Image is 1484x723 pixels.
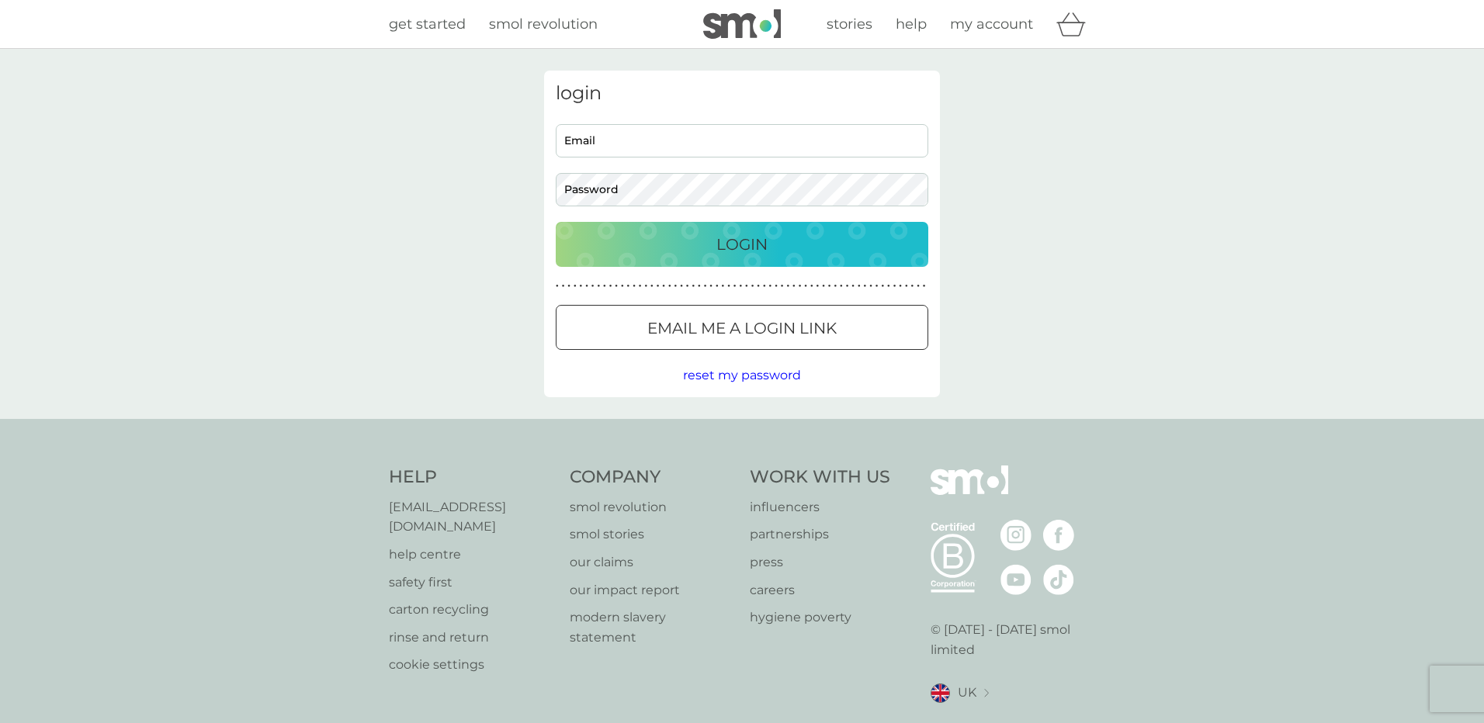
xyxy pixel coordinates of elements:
[792,282,796,290] p: ●
[574,282,577,290] p: ●
[931,620,1096,659] p: © [DATE] - [DATE] smol limited
[570,497,735,517] a: smol revolution
[389,628,554,648] p: rinse and return
[489,13,598,36] a: smol revolution
[827,13,872,36] a: stories
[739,282,742,290] p: ●
[683,368,801,382] span: reset my password
[775,282,778,290] p: ●
[389,545,554,565] a: help centre
[609,282,612,290] p: ●
[580,282,583,290] p: ●
[686,282,689,290] p: ●
[931,683,950,703] img: UK flag
[887,282,890,290] p: ●
[750,607,890,628] a: hygiene poverty
[704,282,707,290] p: ●
[562,282,565,290] p: ●
[1043,520,1074,551] img: visit the smol Facebook page
[389,16,466,33] span: get started
[869,282,872,290] p: ●
[389,573,554,593] a: safety first
[647,316,837,341] p: Email me a login link
[389,600,554,620] a: carton recycling
[950,13,1033,36] a: my account
[846,282,849,290] p: ●
[389,497,554,537] a: [EMAIL_ADDRESS][DOMAIN_NAME]
[692,282,695,290] p: ●
[958,683,976,703] span: UK
[556,305,928,350] button: Email me a login link
[817,282,820,290] p: ●
[923,282,926,290] p: ●
[709,282,713,290] p: ●
[570,607,735,647] a: modern slavery statement
[822,282,825,290] p: ●
[881,282,884,290] p: ●
[668,282,671,290] p: ●
[639,282,642,290] p: ●
[621,282,624,290] p: ●
[657,282,660,290] p: ●
[763,282,766,290] p: ●
[591,282,595,290] p: ●
[834,282,837,290] p: ●
[570,465,735,489] h4: Company
[750,497,890,517] p: influencers
[674,282,678,290] p: ●
[1056,9,1095,40] div: basket
[745,282,748,290] p: ●
[786,282,789,290] p: ●
[570,524,735,545] p: smol stories
[828,282,831,290] p: ●
[864,282,867,290] p: ●
[680,282,683,290] p: ●
[769,282,772,290] p: ●
[750,524,890,545] a: partnerships
[1000,520,1032,551] img: visit the smol Instagram page
[750,552,890,573] a: press
[716,232,768,257] p: Login
[858,282,861,290] p: ●
[627,282,630,290] p: ●
[931,465,1008,518] img: smol
[984,689,989,697] img: select a new location
[662,282,665,290] p: ●
[875,282,879,290] p: ●
[911,282,914,290] p: ●
[644,282,647,290] p: ●
[567,282,570,290] p: ●
[703,9,781,39] img: smol
[585,282,588,290] p: ●
[603,282,606,290] p: ●
[570,552,735,573] a: our claims
[804,282,807,290] p: ●
[570,580,735,600] a: our impact report
[733,282,737,290] p: ●
[899,282,902,290] p: ●
[597,282,600,290] p: ●
[489,16,598,33] span: smol revolution
[757,282,760,290] p: ●
[698,282,701,290] p: ●
[827,16,872,33] span: stories
[905,282,908,290] p: ●
[727,282,730,290] p: ●
[840,282,843,290] p: ●
[389,13,466,36] a: get started
[917,282,920,290] p: ●
[556,222,928,267] button: Login
[556,282,559,290] p: ●
[615,282,618,290] p: ●
[633,282,636,290] p: ●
